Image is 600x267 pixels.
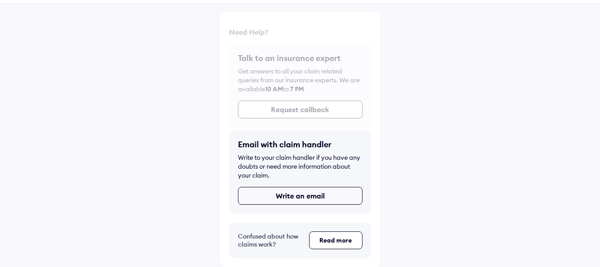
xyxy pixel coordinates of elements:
[238,187,362,205] button: Write an email
[309,231,362,249] button: Read more
[238,153,362,180] div: Write to your claim handler if you have any doubts or need more information about your claim.
[229,20,371,29] h6: Need Help?
[238,139,362,150] h5: Email with claim handler
[290,79,304,87] span: 7 PM
[238,232,302,248] h5: Confused about how claims work?
[238,95,362,113] button: Request callback
[238,47,362,57] h5: Talk to an insurance expert
[265,79,283,87] span: 10 AM
[238,61,362,88] div: Get answers to all your claim related queries from our insurance experts. We are available to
